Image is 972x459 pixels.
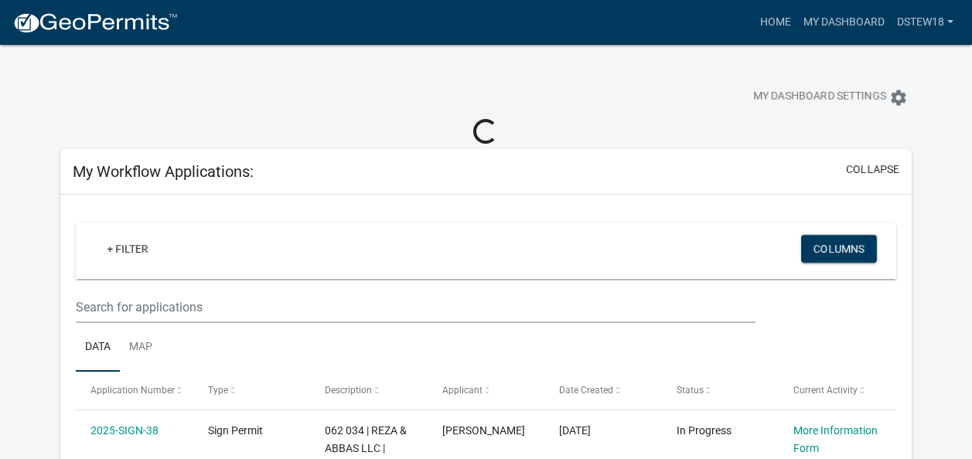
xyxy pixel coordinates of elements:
span: In Progress [677,424,732,437]
span: My Dashboard Settings [753,88,886,107]
datatable-header-cell: Current Activity [779,372,896,409]
datatable-header-cell: Applicant [428,372,545,409]
span: Type [208,385,228,396]
span: Date Created [559,385,613,396]
a: 2025-SIGN-38 [90,424,159,437]
h5: My Workflow Applications: [73,162,254,181]
a: + Filter [94,235,161,263]
input: Search for applications [76,291,755,323]
datatable-header-cell: Description [310,372,428,409]
datatable-header-cell: Status [662,372,779,409]
a: More Information Form [793,424,878,454]
span: Application Number [90,385,175,396]
a: Dstew18 [891,8,960,37]
a: My Dashboard [797,8,891,37]
span: Sign Permit [208,424,263,437]
span: Applicant [442,385,483,396]
button: My Dashboard Settingssettings [741,82,920,112]
datatable-header-cell: Date Created [544,372,662,409]
button: collapse [846,161,899,178]
button: Columns [801,235,877,263]
span: Current Activity [793,385,858,396]
datatable-header-cell: Type [193,372,310,409]
span: 09/25/2025 [559,424,591,437]
a: Home [754,8,797,37]
datatable-header-cell: Application Number [76,372,193,409]
a: Map [120,323,162,372]
a: Data [76,323,120,372]
span: Description [325,385,372,396]
i: settings [889,88,908,107]
span: Status [677,385,704,396]
span: David Stewart [442,424,525,437]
